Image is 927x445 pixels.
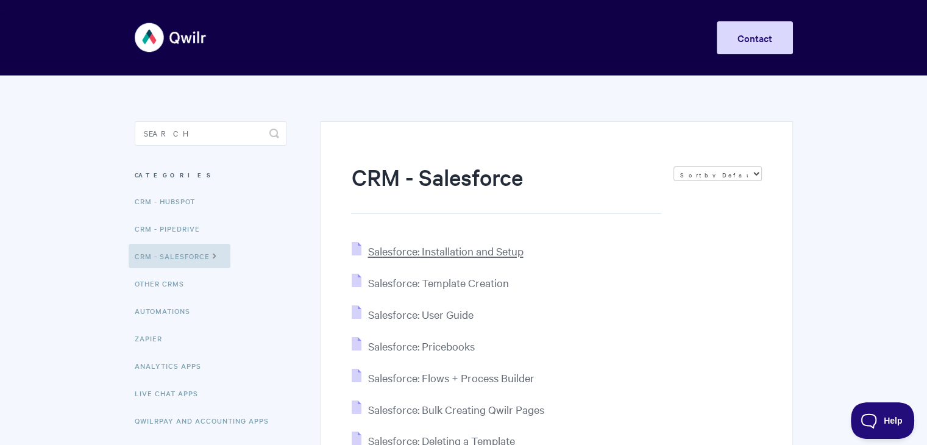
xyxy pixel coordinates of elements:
[135,354,210,378] a: Analytics Apps
[368,371,534,385] span: Salesforce: Flows + Process Builder
[135,326,171,351] a: Zapier
[135,189,204,213] a: CRM - HubSpot
[135,164,286,186] h3: Categories
[673,166,762,181] select: Page reloads on selection
[368,402,544,416] span: Salesforce: Bulk Creating Qwilr Pages
[368,307,473,321] span: Salesforce: User Guide
[135,271,193,296] a: Other CRMs
[368,244,523,258] span: Salesforce: Installation and Setup
[352,276,508,290] a: Salesforce: Template Creation
[352,244,523,258] a: Salesforce: Installation and Setup
[352,402,544,416] a: Salesforce: Bulk Creating Qwilr Pages
[135,121,286,146] input: Search
[135,216,209,241] a: CRM - Pipedrive
[135,408,278,433] a: QwilrPay and Accounting Apps
[352,371,534,385] a: Salesforce: Flows + Process Builder
[351,162,661,214] h1: CRM - Salesforce
[352,307,473,321] a: Salesforce: User Guide
[717,21,793,54] a: Contact
[135,15,207,60] img: Qwilr Help Center
[135,381,207,405] a: Live Chat Apps
[368,276,508,290] span: Salesforce: Template Creation
[352,339,474,353] a: Salesforce: Pricebooks
[368,339,474,353] span: Salesforce: Pricebooks
[135,299,199,323] a: Automations
[851,402,915,439] iframe: Toggle Customer Support
[129,244,230,268] a: CRM - Salesforce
